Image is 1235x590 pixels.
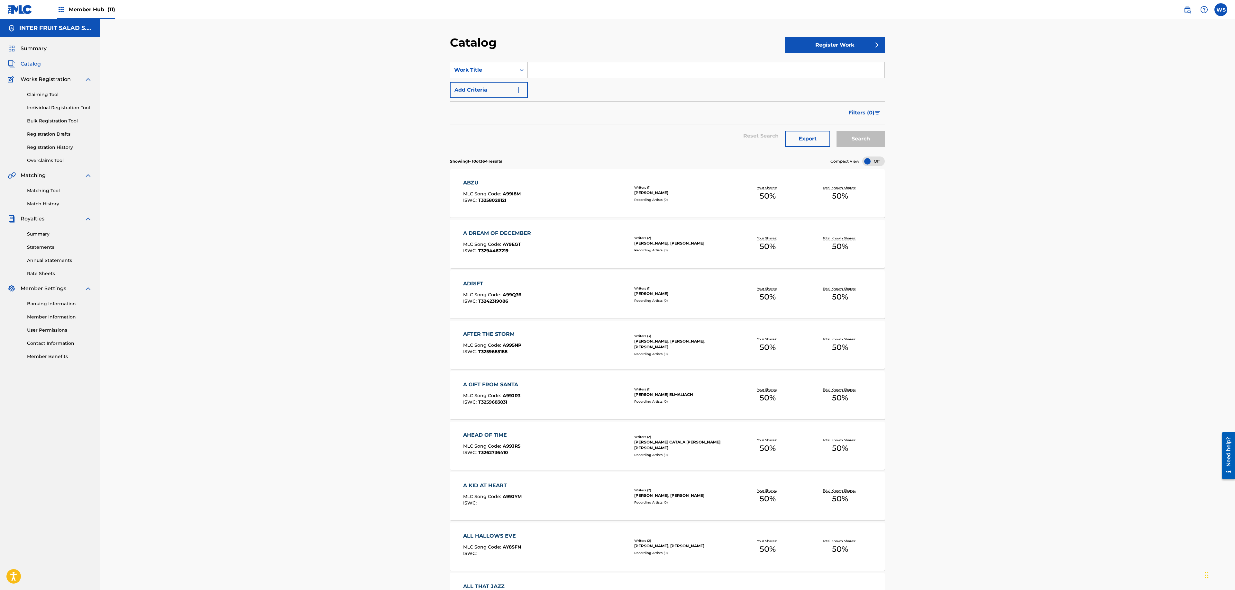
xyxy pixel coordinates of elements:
a: User Permissions [27,327,92,334]
span: Filters ( 0 ) [848,109,874,117]
a: CatalogCatalog [8,60,41,68]
span: Compact View [830,158,859,164]
span: 50 % [760,241,776,252]
a: Public Search [1181,3,1194,16]
span: ISWC : [463,248,478,254]
h5: INTER FRUIT SALAD S.R.O. [19,24,92,32]
span: 50 % [760,392,776,404]
span: A99JR5 [503,443,520,449]
img: filter [875,111,880,115]
span: T3262736410 [478,450,508,455]
span: A995NP [503,342,521,348]
div: Writers ( 2 ) [634,538,731,543]
span: 50 % [832,342,848,353]
a: A DREAM OF DECEMBERMLC Song Code:AY9EGTISWC:T3294467219Writers (2)[PERSON_NAME], [PERSON_NAME]Rec... [450,220,885,268]
span: MLC Song Code : [463,342,503,348]
span: T3294467219 [478,248,508,254]
div: Writers ( 1 ) [634,286,731,291]
div: [PERSON_NAME], [PERSON_NAME], [PERSON_NAME] [634,338,731,350]
span: (11) [107,6,115,13]
a: Summary [27,231,92,237]
div: Writers ( 2 ) [634,488,731,493]
a: Banking Information [27,300,92,307]
div: AHEAD OF TIME [463,431,520,439]
span: MLC Song Code : [463,191,503,197]
form: Search Form [450,62,885,153]
p: Showing 1 - 10 of 364 results [450,158,502,164]
span: 50 % [832,291,848,303]
div: Recording Artists ( 0 ) [634,248,731,253]
span: Summary [21,45,47,52]
span: AY9EGT [503,241,521,247]
span: A99Q36 [503,292,521,298]
div: Recording Artists ( 0 ) [634,197,731,202]
div: A KID AT HEART [463,482,522,489]
div: A DREAM OF DECEMBER [463,229,534,237]
a: Statements [27,244,92,251]
span: 50 % [760,543,776,555]
span: ISWC : [463,399,478,405]
span: MLC Song Code : [463,494,503,499]
div: User Menu [1214,3,1227,16]
span: 50 % [832,493,848,505]
img: Top Rightsholders [57,6,65,13]
span: T3259683831 [478,399,507,405]
span: 50 % [760,291,776,303]
button: Filters (0) [845,105,885,121]
span: 50 % [760,190,776,202]
span: A99JR3 [503,393,520,398]
a: Claiming Tool [27,91,92,98]
img: Matching [8,172,16,179]
img: f7272a7cc735f4ea7f67.svg [872,41,880,49]
span: 50 % [832,190,848,202]
p: Your Shares: [757,185,778,190]
span: ISWC : [463,550,478,556]
img: search [1184,6,1191,13]
div: Writers ( 3 ) [634,334,731,338]
a: ABZUMLC Song Code:A99I8MISWC:T3258028121Writers (1)[PERSON_NAME]Recording Artists (0)Your Shares:... [450,169,885,218]
span: 50 % [760,493,776,505]
button: Add Criteria [450,82,528,98]
span: Royalties [21,215,44,223]
div: Work Title [454,66,512,74]
div: Writers ( 2 ) [634,236,731,240]
div: AFTER THE STORM [463,330,521,338]
a: Contact Information [27,340,92,347]
button: Export [785,131,830,147]
div: [PERSON_NAME] CATALA [PERSON_NAME] [PERSON_NAME] [634,439,731,451]
img: expand [84,215,92,223]
span: 50 % [760,342,776,353]
p: Your Shares: [757,438,778,442]
p: Your Shares: [757,488,778,493]
p: Your Shares: [757,337,778,342]
div: ADRIFT [463,280,521,288]
p: Total Known Shares: [823,236,857,241]
div: Writers ( 1 ) [634,185,731,190]
iframe: Chat Widget [1203,559,1235,590]
span: Works Registration [21,76,71,83]
span: MLC Song Code : [463,544,503,550]
span: ISWC : [463,349,478,354]
span: 50 % [832,543,848,555]
div: Recording Artists ( 0 ) [634,550,731,555]
img: Summary [8,45,15,52]
span: T3259685188 [478,349,508,354]
span: 50 % [760,442,776,454]
div: [PERSON_NAME], [PERSON_NAME] [634,240,731,246]
p: Your Shares: [757,539,778,543]
div: A GIFT FROM SANTA [463,381,521,389]
p: Your Shares: [757,286,778,291]
span: A99I8M [503,191,521,197]
div: [PERSON_NAME] ELMALIACH [634,392,731,398]
img: Member Settings [8,285,15,292]
a: ADRIFTMLC Song Code:A99Q36ISWC:T3242319086Writers (1)[PERSON_NAME]Recording Artists (0)Your Share... [450,270,885,318]
img: help [1200,6,1208,13]
a: ALL HALLOWS EVEMLC Song Code:AY8SFNISWC:Writers (2)[PERSON_NAME], [PERSON_NAME]Recording Artists ... [450,523,885,571]
p: Total Known Shares: [823,387,857,392]
h2: Catalog [450,35,500,50]
a: A GIFT FROM SANTAMLC Song Code:A99JR3ISWC:T3259683831Writers (1)[PERSON_NAME] ELMALIACHRecording ... [450,371,885,419]
img: expand [84,76,92,83]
